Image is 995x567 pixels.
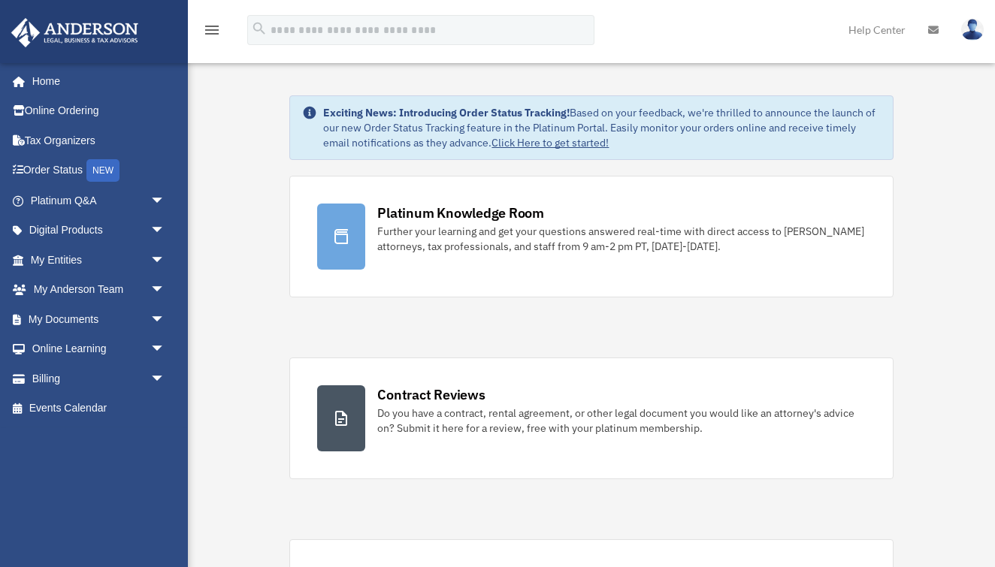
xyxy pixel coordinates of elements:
span: arrow_drop_down [150,216,180,246]
a: My Documentsarrow_drop_down [11,304,188,334]
strong: Exciting News: Introducing Order Status Tracking! [323,106,570,119]
a: Online Learningarrow_drop_down [11,334,188,364]
a: Platinum Q&Aarrow_drop_down [11,185,188,216]
div: Further your learning and get your questions answered real-time with direct access to [PERSON_NAM... [377,224,865,254]
img: User Pic [961,19,984,41]
i: menu [203,21,221,39]
a: menu [203,26,221,39]
span: arrow_drop_down [150,245,180,276]
span: arrow_drop_down [150,334,180,365]
div: NEW [86,159,119,182]
a: Home [11,66,180,96]
a: Billingarrow_drop_down [11,363,188,394]
a: Contract Reviews Do you have a contract, rental agreement, or other legal document you would like... [289,357,893,479]
a: My Anderson Teamarrow_drop_down [11,275,188,305]
a: Digital Productsarrow_drop_down [11,216,188,246]
a: Online Ordering [11,96,188,126]
a: Platinum Knowledge Room Further your learning and get your questions answered real-time with dire... [289,176,893,297]
a: Events Calendar [11,394,188,424]
i: search [251,20,268,37]
span: arrow_drop_down [150,275,180,306]
a: Tax Organizers [11,125,188,155]
a: My Entitiesarrow_drop_down [11,245,188,275]
div: Contract Reviews [377,385,485,404]
span: arrow_drop_down [150,185,180,216]
a: Click Here to get started! [491,136,609,149]
div: Do you have a contract, rental agreement, or other legal document you would like an attorney's ad... [377,406,865,436]
a: Order StatusNEW [11,155,188,186]
img: Anderson Advisors Platinum Portal [7,18,143,47]
span: arrow_drop_down [150,304,180,335]
span: arrow_drop_down [150,363,180,394]
div: Platinum Knowledge Room [377,204,544,222]
div: Based on your feedback, we're thrilled to announce the launch of our new Order Status Tracking fe... [323,105,880,150]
